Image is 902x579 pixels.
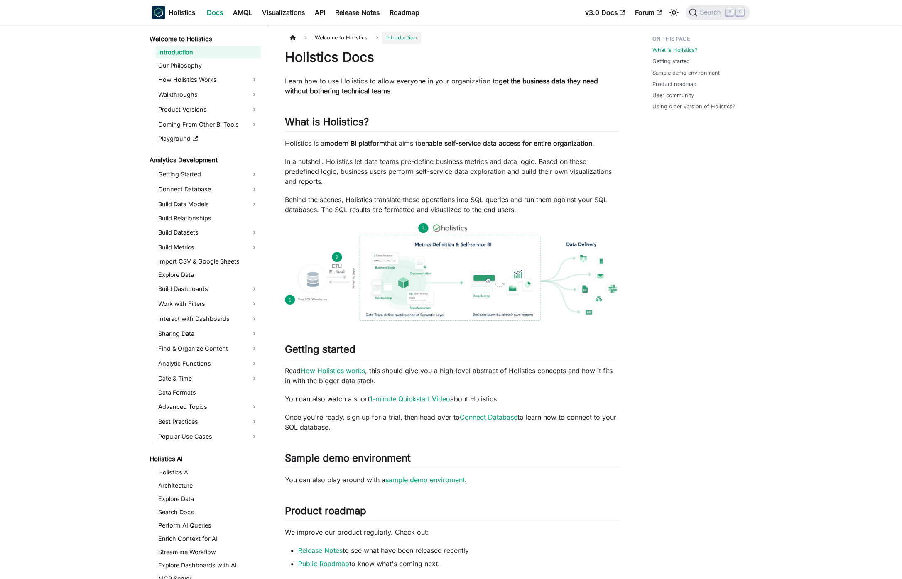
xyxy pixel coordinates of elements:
a: Release Notes [330,6,385,19]
p: You can also watch a short about Holistics. [285,394,619,404]
a: Docs [202,6,228,19]
h2: Getting started [285,343,619,359]
a: Work with Filters [156,297,261,310]
a: Search Docs [156,506,261,518]
a: Best Practices [156,415,261,428]
a: Data Formats [156,387,261,398]
a: Getting Started [156,168,261,181]
a: How Holistics Works [156,73,261,86]
a: sample demo enviroment [385,476,465,484]
nav: Docs sidebar [144,25,268,579]
span: Introduction [382,32,421,44]
a: Sharing Data [156,327,261,340]
button: Switch between dark and light mode (currently light mode) [667,6,681,19]
a: Explore Data [156,269,261,281]
a: Build Metrics [156,241,261,254]
a: Build Relationships [156,213,261,224]
a: Holistics AI [147,453,261,465]
a: Roadmap [385,6,424,19]
a: Connect Database [156,183,261,196]
a: Connect Database [460,413,517,421]
a: Public Roadmap [298,559,349,568]
span: Search [697,9,726,16]
h2: What is Holistics? [285,116,619,132]
a: 1-minute Quickstart Video [370,395,450,403]
img: How Holistics fits in your Data Stack [285,223,619,321]
a: Explore Data [156,493,261,505]
p: Holistics is a that aims to . [285,138,619,148]
a: Walkthroughs [156,88,261,101]
a: v3.0 Docs [580,6,630,19]
li: to see what have been released recently [298,545,619,555]
a: HolisticsHolistics [152,6,195,19]
a: Using older version of Holistics? [652,103,735,110]
kbd: ⌘ [726,8,734,16]
h1: Holistics Docs [285,49,619,66]
p: You can also play around with a . [285,475,619,485]
a: Welcome to Holistics [147,33,261,45]
strong: enable self-service data access for entire organization [422,139,592,147]
a: What is Holistics? [652,46,698,54]
a: Architecture [156,480,261,491]
a: Product roadmap [652,80,696,88]
a: Build Data Models [156,198,261,211]
b: Holistics [169,7,195,17]
img: Holistics [152,6,165,19]
a: Import CSV & Google Sheets [156,256,261,267]
a: Our Philosophy [156,60,261,71]
a: Enrich Context for AI [156,533,261,545]
p: We improve our product regularly. Check out: [285,527,619,537]
a: Find & Organize Content [156,342,261,355]
a: Playground [156,133,261,144]
kbd: K [736,8,744,16]
a: Sample demo environment [652,69,720,77]
button: Search (Command+K) [686,5,750,20]
a: How Holistics works [301,366,365,375]
a: Build Datasets [156,226,261,239]
a: Introduction [156,46,261,58]
a: Release Notes [298,546,343,555]
strong: modern BI platform [324,139,385,147]
a: Visualizations [257,6,310,19]
p: In a nutshell: Holistics let data teams pre-define business metrics and data logic. Based on thes... [285,156,619,186]
a: Analytics Development [147,154,261,166]
a: AMQL [228,6,257,19]
a: Analytic Functions [156,357,261,370]
a: Home page [285,32,301,44]
a: Popular Use Cases [156,430,261,443]
a: Perform AI Queries [156,520,261,531]
h2: Product roadmap [285,505,619,520]
a: Product Versions [156,103,261,116]
a: Date & Time [156,372,261,385]
a: User community [652,91,694,99]
a: Forum [630,6,667,19]
a: Advanced Topics [156,400,261,413]
a: API [310,6,330,19]
p: Learn how to use Holistics to allow everyone in your organization to . [285,76,619,96]
a: Holistics AI [156,467,261,478]
p: Once you're ready, sign up for a trial, then head over to to learn how to connect to your SQL dat... [285,412,619,432]
p: Behind the scenes, Holistics translate these operations into SQL queries and run them against you... [285,195,619,215]
a: Getting started [652,57,690,65]
p: Read , this should give you a high-level abstract of Holistics concepts and how it fits in with t... [285,366,619,386]
h2: Sample demo environment [285,452,619,468]
a: Coming From Other BI Tools [156,118,261,131]
a: Interact with Dashboards [156,312,261,325]
li: to know what's coming next. [298,559,619,569]
a: Build Dashboards [156,282,261,296]
nav: Breadcrumbs [285,32,619,44]
a: Streamline Workflow [156,546,261,558]
span: Welcome to Holistics [311,32,372,44]
a: Explore Dashboards with AI [156,559,261,571]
